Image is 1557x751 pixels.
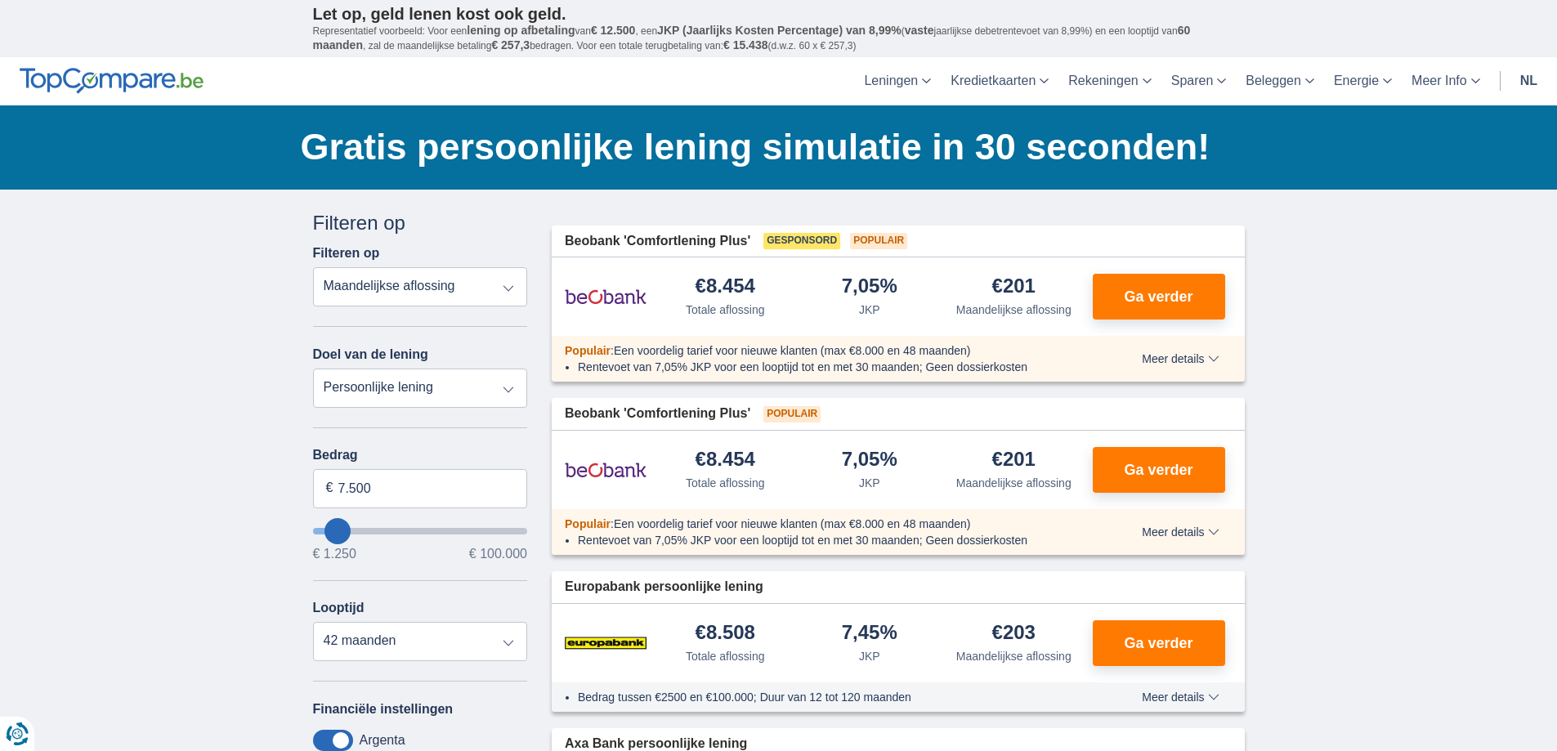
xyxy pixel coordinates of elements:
button: Ga verder [1093,274,1225,320]
span: Ga verder [1124,289,1192,304]
span: Meer details [1142,353,1219,364]
div: €201 [992,449,1036,472]
a: Meer Info [1402,57,1490,105]
div: : [552,342,1095,359]
span: Populair [763,406,821,422]
button: Ga verder [1093,620,1225,666]
div: JKP [859,302,880,318]
span: € 1.250 [313,548,356,561]
span: € 100.000 [469,548,527,561]
div: : [552,516,1095,532]
div: 7,45% [842,623,897,645]
button: Meer details [1130,691,1231,704]
h1: Gratis persoonlijke lening simulatie in 30 seconden! [301,122,1245,172]
p: Let op, geld lenen kost ook geld. [313,4,1245,24]
span: Populair [565,344,611,357]
span: Ga verder [1124,636,1192,650]
a: Energie [1324,57,1402,105]
div: 7,05% [842,276,897,298]
span: € 15.438 [723,38,768,51]
label: Filteren op [313,246,380,261]
label: Argenta [360,733,405,748]
img: product.pl.alt Europabank [565,623,647,664]
span: Een voordelig tarief voor nieuwe klanten (max €8.000 en 48 maanden) [614,517,971,530]
div: €8.508 [696,623,755,645]
a: Beleggen [1236,57,1324,105]
img: TopCompare [20,68,204,94]
input: wantToBorrow [313,528,528,534]
div: Maandelijkse aflossing [956,648,1072,664]
div: 7,05% [842,449,897,472]
span: Beobank 'Comfortlening Plus' [565,405,750,423]
span: Meer details [1142,526,1219,538]
span: € 257,3 [491,38,530,51]
li: Rentevoet van 7,05% JKP voor een looptijd tot en met 30 maanden; Geen dossierkosten [578,359,1082,375]
div: JKP [859,475,880,491]
li: Rentevoet van 7,05% JKP voor een looptijd tot en met 30 maanden; Geen dossierkosten [578,532,1082,548]
img: product.pl.alt Beobank [565,449,647,490]
a: nl [1510,57,1547,105]
li: Bedrag tussen €2500 en €100.000; Duur van 12 tot 120 maanden [578,689,1082,705]
span: Ga verder [1124,463,1192,477]
div: €203 [992,623,1036,645]
span: Meer details [1142,691,1219,703]
div: Maandelijkse aflossing [956,475,1072,491]
a: Sparen [1161,57,1237,105]
span: Populair [565,517,611,530]
span: Gesponsord [763,233,840,249]
button: Ga verder [1093,447,1225,493]
img: product.pl.alt Beobank [565,276,647,317]
span: Een voordelig tarief voor nieuwe klanten (max €8.000 en 48 maanden) [614,344,971,357]
div: Totale aflossing [686,475,765,491]
span: 60 maanden [313,24,1191,51]
label: Looptijd [313,601,365,615]
p: Representatief voorbeeld: Voor een van , een ( jaarlijkse debetrentevoet van 8,99%) en een loopti... [313,24,1245,53]
span: Populair [850,233,907,249]
span: € 12.500 [591,24,636,37]
span: lening op afbetaling [467,24,575,37]
label: Financiële instellingen [313,702,454,717]
button: Meer details [1130,352,1231,365]
div: Totale aflossing [686,302,765,318]
div: €8.454 [696,276,755,298]
div: €8.454 [696,449,755,472]
button: Meer details [1130,525,1231,539]
span: JKP (Jaarlijks Kosten Percentage) van 8,99% [657,24,902,37]
span: Beobank 'Comfortlening Plus' [565,232,750,251]
div: Totale aflossing [686,648,765,664]
a: Leningen [854,57,941,105]
div: €201 [992,276,1036,298]
span: vaste [905,24,934,37]
span: € [326,479,333,498]
label: Doel van de lening [313,347,428,362]
a: Kredietkaarten [941,57,1058,105]
div: JKP [859,648,880,664]
span: Europabank persoonlijke lening [565,578,763,597]
div: Filteren op [313,209,528,237]
div: Maandelijkse aflossing [956,302,1072,318]
a: Rekeningen [1058,57,1161,105]
label: Bedrag [313,448,528,463]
